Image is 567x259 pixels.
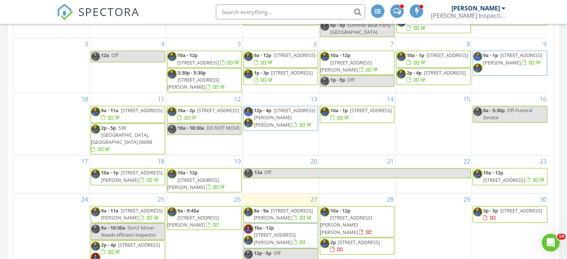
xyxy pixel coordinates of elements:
span: 1p - 3p [254,69,269,76]
span: 10a - 1p [330,107,348,114]
a: 3:30p - 5:30p [STREET_ADDRESS][PERSON_NAME] [167,68,242,92]
a: Go to August 10, 2025 [80,93,89,105]
span: Off [264,169,271,176]
span: 10a - 1p [101,169,119,176]
img: may_2025.jpg [91,52,100,61]
span: [STREET_ADDRESS] [177,59,219,66]
span: [STREET_ADDRESS] [197,107,239,114]
a: 10a - 12p [STREET_ADDRESS][PERSON_NAME] [243,223,318,248]
span: [STREET_ADDRESS] [121,107,163,114]
img: may_2025.jpg [91,207,100,217]
span: Off-Funeral Service [483,107,532,121]
a: Go to August 16, 2025 [538,93,548,105]
span: 10a - 2p [177,107,195,114]
a: 9a - 9:45a [STREET_ADDRESS][PERSON_NAME] [167,207,219,228]
span: 10a - 12p [330,207,350,214]
img: may_2025.jpg [91,241,100,251]
span: [STREET_ADDRESS] [271,69,313,76]
span: [STREET_ADDRESS][PERSON_NAME] [254,231,296,245]
a: 10a - 12p [STREET_ADDRESS][PERSON_NAME][PERSON_NAME] [320,206,394,237]
img: may_2025.jpg [244,236,253,245]
span: [STREET_ADDRESS][PERSON_NAME] [167,177,219,190]
a: 10a - 12p [STREET_ADDRESS] [177,52,240,66]
span: 2p - 4p [407,69,422,76]
a: 12p - 4p [STREET_ADDRESS][PERSON_NAME][PERSON_NAME] [254,107,315,128]
img: may_2025.jpg [244,207,253,217]
a: Go to August 9, 2025 [542,38,548,50]
a: 8a - 9a [STREET_ADDRESS][PERSON_NAME] [254,207,313,221]
span: 9a - 1p [483,52,498,59]
a: Go to August 8, 2025 [465,38,472,50]
td: Go to August 23, 2025 [472,155,548,193]
img: may_2025.jpg [473,169,482,179]
a: 2p - 5p 538 [GEOGRAPHIC_DATA], [GEOGRAPHIC_DATA] 06098 [91,123,165,155]
span: [STREET_ADDRESS] [424,69,466,76]
span: Summer Boat Party - [GEOGRAPHIC_DATA] [330,22,393,35]
img: may_2025.jpg [167,124,177,134]
a: 8a - 9a [STREET_ADDRESS][PERSON_NAME] [243,206,318,223]
a: 2p [STREET_ADDRESS] [320,238,394,255]
a: 10a - 12p [STREET_ADDRESS][PERSON_NAME] [167,168,242,192]
a: Go to August 6, 2025 [312,38,319,50]
a: Go to August 19, 2025 [233,155,242,167]
img: may_2025.jpg [473,107,482,116]
a: Go to August 7, 2025 [389,38,395,50]
td: Go to August 9, 2025 [472,38,548,93]
a: Go to August 18, 2025 [156,155,166,167]
a: 10a - 1p [STREET_ADDRESS] [407,52,468,66]
a: Go to August 13, 2025 [309,93,319,105]
a: 9a - 11a [STREET_ADDRESS] [101,107,163,121]
iframe: Intercom live chat [542,234,560,252]
span: [STREET_ADDRESS][PERSON_NAME] [254,207,313,221]
img: may_2025.jpg [320,22,330,31]
a: 3p - 5p [STREET_ADDRESS] [483,207,542,221]
td: Go to August 14, 2025 [319,93,395,155]
img: may_2025.jpg [244,118,253,127]
a: 9a - 12p [STREET_ADDRESS] [243,51,318,67]
a: Go to August 25, 2025 [156,193,166,205]
img: may_2025.jpg [91,224,100,234]
a: 9a - 11a [STREET_ADDRESS][PERSON_NAME] [91,206,165,223]
span: 538 [GEOGRAPHIC_DATA], [GEOGRAPHIC_DATA] 06098 [91,124,152,145]
a: Go to August 12, 2025 [233,93,242,105]
span: Don;t Move- Needs efficient inspector [101,224,156,238]
span: 3:30p - 5:30p [177,69,206,76]
span: [STREET_ADDRESS][PERSON_NAME] [101,207,163,221]
a: Go to August 26, 2025 [233,193,242,205]
a: Go to August 27, 2025 [309,193,319,205]
span: 1p - 5p [330,76,345,83]
div: [PERSON_NAME] [451,4,500,12]
a: 12p - 4p [STREET_ADDRESS][PERSON_NAME][PERSON_NAME] [243,106,318,130]
span: 10a - 12p [330,52,350,59]
a: 2p - 4p [STREET_ADDRESS] [101,241,160,255]
span: [STREET_ADDRESS][PERSON_NAME][PERSON_NAME] [254,107,315,128]
img: may_2025.jpg [91,169,100,179]
span: [STREET_ADDRESS] [350,107,392,114]
a: Go to August 15, 2025 [462,93,472,105]
td: Go to August 17, 2025 [13,155,90,193]
img: may_2025.jpg [167,207,177,217]
span: 9a - 9:45a [177,207,199,214]
a: 9a - 9:45a [STREET_ADDRESS][PERSON_NAME] [167,206,242,230]
a: 3:30p - 5:30p [STREET_ADDRESS][PERSON_NAME] [167,69,226,90]
a: 10a - 1p [STREET_ADDRESS] [320,106,394,123]
td: Go to August 21, 2025 [319,155,395,193]
a: Go to August 29, 2025 [462,193,472,205]
a: 10a - 12p [STREET_ADDRESS][PERSON_NAME][PERSON_NAME] [320,207,372,236]
span: Off [111,52,119,59]
td: Go to August 4, 2025 [90,38,166,93]
img: may_2025.jpg [167,52,177,61]
span: 10a - 12p [177,169,198,176]
a: 10a - 12p [STREET_ADDRESS][PERSON_NAME] [254,224,306,245]
span: 2p - 4p [101,241,116,248]
img: may_2025.jpg [244,250,253,259]
td: Go to August 12, 2025 [166,93,243,155]
a: 2p - 4p [STREET_ADDRESS] [396,68,471,85]
span: [STREET_ADDRESS] [426,52,468,59]
td: Go to August 19, 2025 [166,155,243,193]
img: may_2025.jpg [320,76,330,86]
img: may_2025.jpg [320,239,330,248]
a: 2p - 5p [STREET_ADDRESS] [407,18,466,31]
img: may_2025.jpg [473,63,482,73]
span: 10a - 10:30a [177,124,204,131]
